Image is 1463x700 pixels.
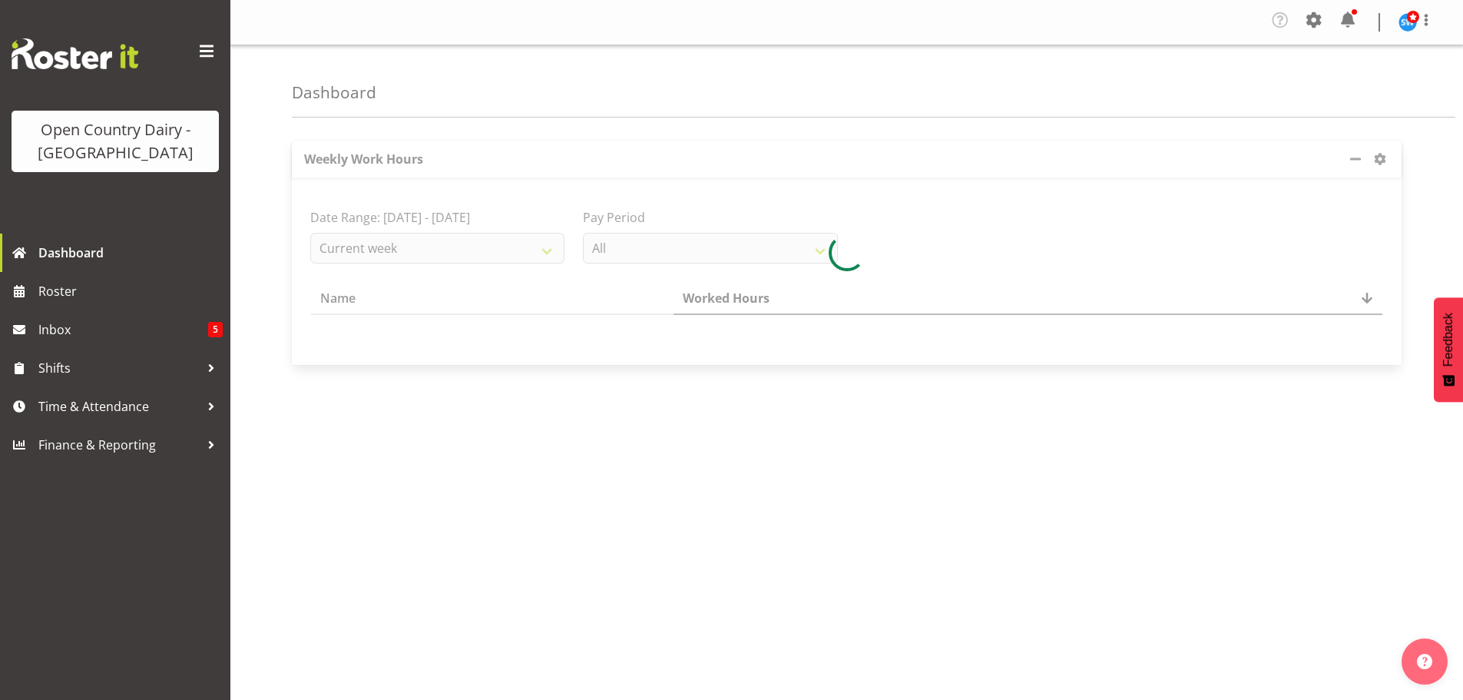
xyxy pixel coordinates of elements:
span: Roster [38,280,223,303]
h4: Dashboard [292,84,376,101]
span: Dashboard [38,241,223,264]
span: Shifts [38,357,200,380]
span: 5 [208,322,223,337]
span: Finance & Reporting [38,433,200,456]
span: Time & Attendance [38,395,200,418]
span: Inbox [38,318,208,341]
img: help-xxl-2.png [1417,654,1432,669]
img: Rosterit website logo [12,38,138,69]
div: Open Country Dairy - [GEOGRAPHIC_DATA] [27,118,204,164]
img: steve-webb7510.jpg [1398,13,1417,32]
span: Feedback [1441,313,1455,367]
button: Feedback - Show survey [1434,297,1463,402]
